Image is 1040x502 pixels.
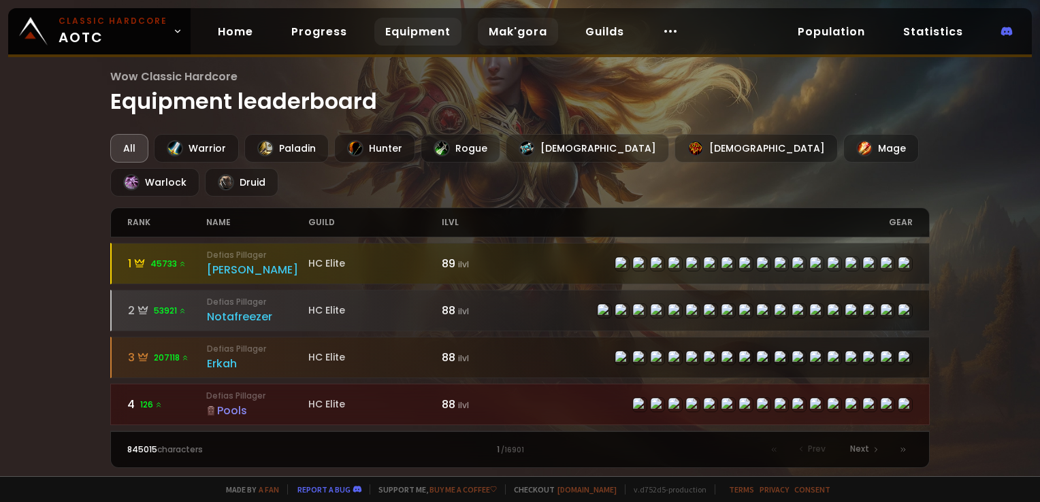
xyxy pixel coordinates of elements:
span: Checkout [505,484,617,495]
div: rank [127,208,206,237]
a: 253921 Defias PillagerNotafreezerHC Elite88 ilvlitem-22498item-23057item-22983item-2575item-22496... [110,290,929,331]
div: Hunter [334,134,415,163]
div: Paladin [244,134,329,163]
a: Progress [280,18,358,46]
small: ilvl [458,352,469,364]
div: All [110,134,148,163]
small: Defias Pillager [207,296,309,308]
a: Report a bug [297,484,351,495]
div: 2 [128,302,206,319]
span: 845015 [127,444,157,455]
a: Statistics [892,18,974,46]
a: a fan [259,484,279,495]
div: [PERSON_NAME] [207,261,309,278]
span: 53921 [154,305,186,317]
div: Warlock [110,168,199,197]
a: Mak'gora [478,18,558,46]
span: v. d752d5 - production [625,484,706,495]
div: 89 [442,255,520,272]
div: characters [127,444,323,456]
div: Erkah [207,355,309,372]
div: 1 [128,255,206,272]
div: Pools [206,402,308,419]
span: 126 [140,399,163,411]
div: HC Elite [308,397,442,412]
div: HC Elite [308,350,442,365]
a: [DOMAIN_NAME] [557,484,617,495]
small: ilvl [458,399,469,411]
small: Defias Pillager [207,343,309,355]
a: Consent [794,484,830,495]
small: Classic Hardcore [59,15,167,27]
div: Warrior [154,134,239,163]
div: 88 [442,396,520,413]
div: Notafreezer [207,308,309,325]
span: 45733 [150,258,186,270]
div: 1 [324,444,717,456]
a: Equipment [374,18,461,46]
a: Buy me a coffee [429,484,497,495]
a: 3207118 Defias PillagerErkahHC Elite88 ilvlitem-22498item-23057item-22983item-17723item-22496item... [110,337,929,378]
a: Terms [729,484,754,495]
a: Guilds [574,18,635,46]
span: Wow Classic Hardcore [110,68,929,85]
a: 4126 Defias PillagerPoolsHC Elite88 ilvlitem-22506item-22943item-22507item-22504item-22510item-22... [110,384,929,425]
div: guild [308,208,442,237]
div: Druid [205,168,278,197]
span: AOTC [59,15,167,48]
div: [DEMOGRAPHIC_DATA] [506,134,669,163]
div: name [206,208,308,237]
div: gear [520,208,913,237]
div: 88 [442,302,520,319]
small: Defias Pillager [206,390,308,402]
span: Support me, [370,484,497,495]
a: Classic HardcoreAOTC [8,8,191,54]
div: 88 [442,349,520,366]
span: Prev [808,443,826,455]
small: ilvl [458,258,469,270]
span: Next [850,443,869,455]
small: Defias Pillager [207,249,309,261]
a: 5591 Defias PillagerSourceohealspetri on god88 ilvlitem-22514item-21712item-22515item-4336item-22... [110,431,929,472]
div: [DEMOGRAPHIC_DATA] [675,134,838,163]
div: Rogue [421,134,500,163]
div: 3 [128,349,206,366]
span: 207118 [154,352,189,364]
small: ilvl [458,305,469,317]
div: Mage [843,134,919,163]
span: Made by [218,484,279,495]
div: ilvl [442,208,520,237]
div: HC Elite [308,303,442,318]
small: / 16901 [501,445,524,456]
a: 145733 Defias Pillager[PERSON_NAME]HC Elite89 ilvlitem-22498item-23057item-22499item-4335item-224... [110,243,929,284]
a: Population [787,18,876,46]
div: 4 [127,396,206,413]
h1: Equipment leaderboard [110,68,929,118]
div: HC Elite [308,256,442,271]
a: Home [207,18,264,46]
a: Privacy [760,484,789,495]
